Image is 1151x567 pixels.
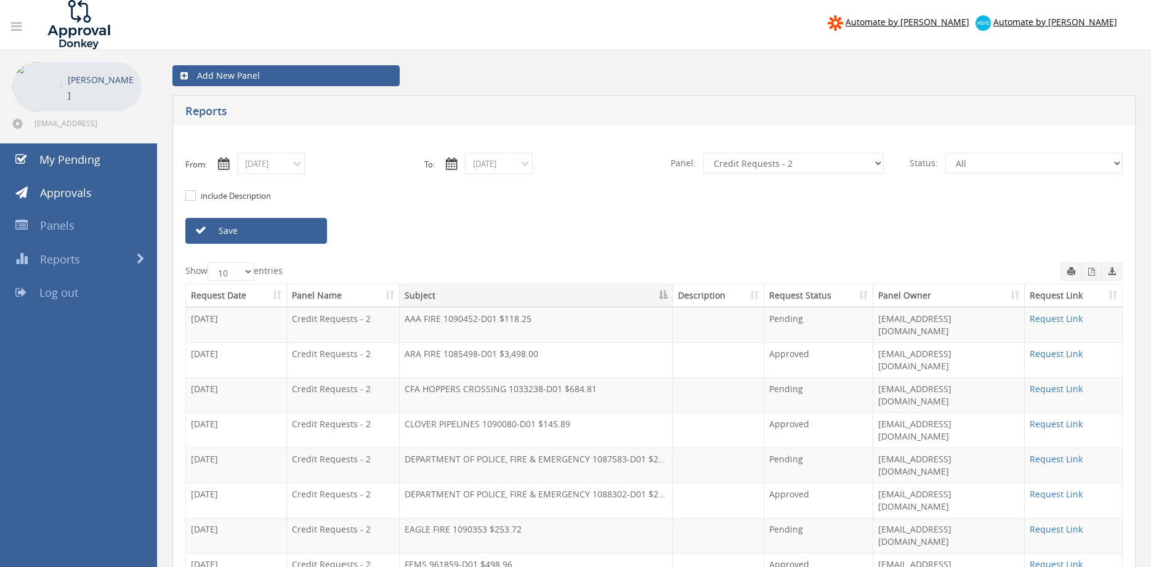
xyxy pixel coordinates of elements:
[400,377,673,412] td: CFA HOPPERS CROSSING 1033238-D01 $684.81
[400,307,673,342] td: AAA FIRE 1090452-D01 $118.25
[873,412,1025,448] td: [EMAIL_ADDRESS][DOMAIN_NAME]
[873,483,1025,518] td: [EMAIL_ADDRESS][DOMAIN_NAME]
[424,159,435,171] label: To:
[34,118,139,128] span: [EMAIL_ADDRESS][DOMAIN_NAME]
[764,483,873,518] td: Approved
[764,377,873,412] td: Pending
[1030,313,1083,324] a: Request Link
[993,16,1117,28] span: Automate by [PERSON_NAME]
[1030,488,1083,500] a: Request Link
[40,252,80,267] span: Reports
[1030,523,1083,535] a: Request Link
[186,342,287,377] td: [DATE]
[400,448,673,483] td: DEPARTMENT OF POLICE, FIRE & EMERGENCY 1087583-D01 $295.35
[287,284,400,307] th: Panel Name: activate to sort column ascending
[764,342,873,377] td: Approved
[186,518,287,553] td: [DATE]
[873,448,1025,483] td: [EMAIL_ADDRESS][DOMAIN_NAME]
[287,377,400,412] td: Credit Requests - 2
[186,483,287,518] td: [DATE]
[186,412,287,448] td: [DATE]
[663,153,703,174] span: Panel:
[68,72,135,103] p: [PERSON_NAME]
[40,218,75,233] span: Panels
[1030,453,1083,465] a: Request Link
[1025,284,1122,307] th: Request Link: activate to sort column ascending
[400,284,673,307] th: Subject: activate to sort column descending
[873,518,1025,553] td: [EMAIL_ADDRESS][DOMAIN_NAME]
[186,377,287,412] td: [DATE]
[873,342,1025,377] td: [EMAIL_ADDRESS][DOMAIN_NAME]
[673,284,764,307] th: Description: activate to sort column ascending
[400,483,673,518] td: DEPARTMENT OF POLICE, FIRE & EMERGENCY 1088302-D01 $295.35
[185,262,283,281] label: Show entries
[186,448,287,483] td: [DATE]
[185,218,327,244] a: Save
[185,159,207,171] label: From:
[287,448,400,483] td: Credit Requests - 2
[1030,348,1083,360] a: Request Link
[198,190,271,203] label: include Description
[873,284,1025,307] th: Panel Owner: activate to sort column ascending
[287,307,400,342] td: Credit Requests - 2
[39,152,100,167] span: My Pending
[287,342,400,377] td: Credit Requests - 2
[287,412,400,448] td: Credit Requests - 2
[764,307,873,342] td: Pending
[764,284,873,307] th: Request Status: activate to sort column ascending
[400,342,673,377] td: ARA FIRE 1085498-D01 $3,498.00
[186,284,287,307] th: Request Date: activate to sort column ascending
[185,105,844,121] h5: Reports
[39,285,78,300] span: Log out
[186,307,287,342] td: [DATE]
[400,412,673,448] td: CLOVER PIPELINES 1090080-D01 $145.89
[846,16,969,28] span: Automate by [PERSON_NAME]
[1030,418,1083,430] a: Request Link
[208,262,254,281] select: Showentries
[1030,383,1083,395] a: Request Link
[287,518,400,553] td: Credit Requests - 2
[764,448,873,483] td: Pending
[172,65,400,86] a: Add New Panel
[873,377,1025,412] td: [EMAIL_ADDRESS][DOMAIN_NAME]
[873,307,1025,342] td: [EMAIL_ADDRESS][DOMAIN_NAME]
[975,15,991,31] img: xero-logo.png
[40,185,92,200] span: Approvals
[828,15,843,31] img: zapier-logomark.png
[902,153,945,174] span: Status:
[764,518,873,553] td: Pending
[400,518,673,553] td: EAGLE FIRE 1090353 $253.72
[764,412,873,448] td: Approved
[287,483,400,518] td: Credit Requests - 2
